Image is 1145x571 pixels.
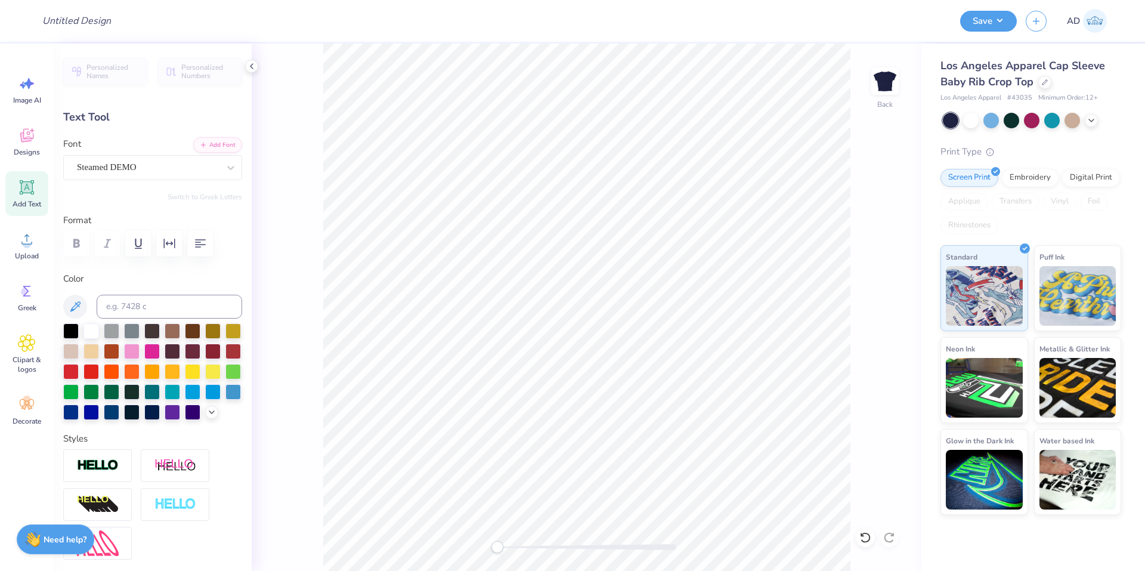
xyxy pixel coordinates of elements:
span: Metallic & Glitter Ink [1039,342,1110,355]
span: Los Angeles Apparel [940,93,1001,103]
span: AD [1067,14,1080,28]
span: Neon Ink [946,342,975,355]
label: Color [63,272,242,286]
strong: Need help? [44,534,86,545]
span: Personalized Names [86,63,140,80]
div: Screen Print [940,169,998,187]
span: Decorate [13,416,41,426]
div: Digital Print [1062,169,1120,187]
img: 3D Illusion [77,495,119,514]
img: Negative Space [154,498,196,511]
img: Water based Ink [1039,450,1116,510]
button: Save [960,11,1017,32]
div: Back [877,99,893,110]
label: Format [63,214,242,227]
div: Rhinestones [940,217,998,234]
span: Puff Ink [1039,251,1064,263]
img: Free Distort [77,530,119,556]
button: Add Font [193,137,242,153]
button: Personalized Numbers [158,58,242,85]
span: # 43035 [1007,93,1032,103]
div: Transfers [992,193,1039,211]
div: Foil [1080,193,1108,211]
div: Vinyl [1043,193,1076,211]
img: Puff Ink [1039,266,1116,326]
div: Embroidery [1002,169,1059,187]
span: Image AI [13,95,41,105]
span: Water based Ink [1039,434,1094,447]
input: e.g. 7428 c [97,295,242,319]
span: Glow in the Dark Ink [946,434,1014,447]
input: Untitled Design [33,9,120,33]
div: Accessibility label [491,541,503,553]
span: Designs [14,147,40,157]
span: Los Angeles Apparel Cap Sleeve Baby Rib Crop Top [940,58,1105,89]
span: Personalized Numbers [181,63,235,80]
img: Metallic & Glitter Ink [1039,358,1116,418]
span: Minimum Order: 12 + [1038,93,1098,103]
img: Shadow [154,458,196,473]
img: Stroke [77,459,119,473]
span: Upload [15,251,39,261]
a: AD [1062,9,1112,33]
span: Clipart & logos [7,355,47,374]
img: Aldro Dalugdog [1083,9,1107,33]
label: Styles [63,432,88,446]
span: Greek [18,303,36,313]
img: Standard [946,266,1023,326]
div: Applique [940,193,988,211]
img: Glow in the Dark Ink [946,450,1023,510]
span: Standard [946,251,977,263]
div: Print Type [940,145,1121,159]
label: Font [63,137,81,151]
img: Back [873,69,897,93]
span: Add Text [13,199,41,209]
div: Text Tool [63,109,242,125]
button: Personalized Names [63,58,147,85]
img: Neon Ink [946,358,1023,418]
button: Switch to Greek Letters [168,192,242,202]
